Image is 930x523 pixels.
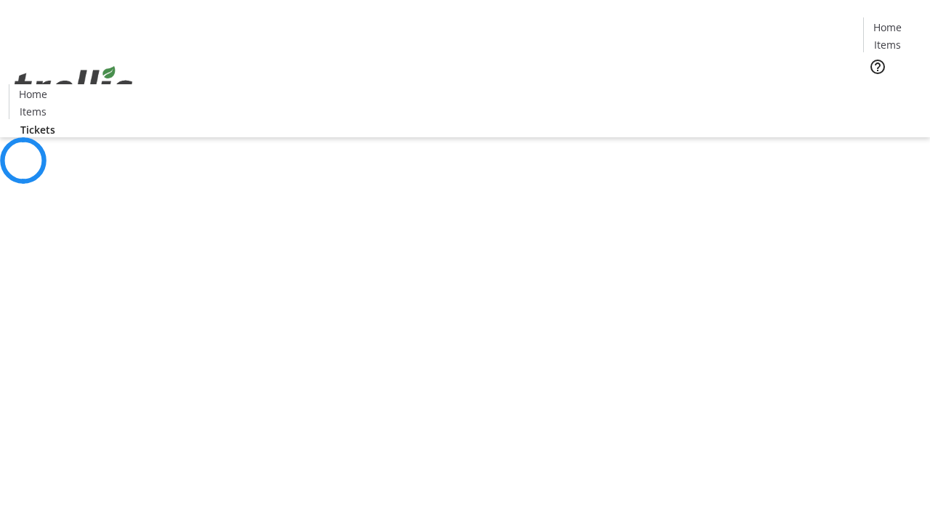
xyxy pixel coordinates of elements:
span: Home [873,20,902,35]
span: Home [19,86,47,102]
a: Home [9,86,56,102]
a: Items [9,104,56,119]
span: Items [20,104,46,119]
span: Tickets [20,122,55,137]
img: Orient E2E Organization sZTEsz5ByT's Logo [9,50,138,123]
a: Items [864,37,910,52]
a: Home [864,20,910,35]
span: Items [874,37,901,52]
button: Help [863,52,892,81]
span: Tickets [875,84,910,100]
a: Tickets [9,122,67,137]
a: Tickets [863,84,921,100]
